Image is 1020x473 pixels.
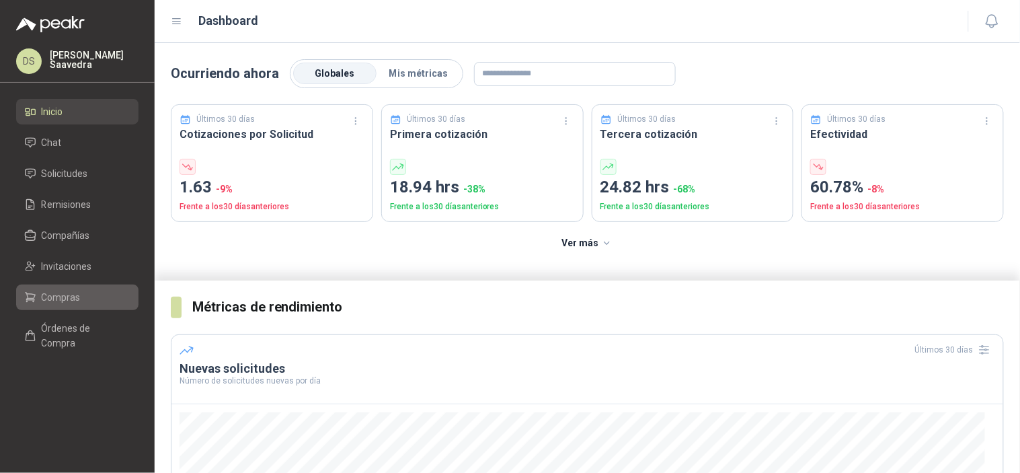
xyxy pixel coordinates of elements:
[810,201,995,213] p: Frente a los 30 días anteriores
[42,135,62,150] span: Chat
[42,259,92,274] span: Invitaciones
[42,228,90,243] span: Compañías
[180,126,364,143] h3: Cotizaciones por Solicitud
[16,48,42,74] div: DS
[199,11,259,30] h1: Dashboard
[42,290,81,305] span: Compras
[180,377,995,385] p: Número de solicitudes nuevas por día
[600,175,785,201] p: 24.82 hrs
[42,197,91,212] span: Remisiones
[180,175,364,201] p: 1.63
[390,175,575,201] p: 18.94 hrs
[390,126,575,143] h3: Primera cotización
[407,113,465,126] p: Últimos 30 días
[180,201,364,213] p: Frente a los 30 días anteriores
[216,184,233,194] span: -9 %
[390,201,575,213] p: Frente a los 30 días anteriores
[180,361,995,377] h3: Nuevas solicitudes
[42,104,63,119] span: Inicio
[42,166,88,181] span: Solicitudes
[554,230,621,257] button: Ver más
[171,63,279,84] p: Ocurriendo ahora
[828,113,886,126] p: Últimos 30 días
[16,16,85,32] img: Logo peakr
[915,339,995,361] div: Últimos 30 días
[600,201,785,213] p: Frente a los 30 días anteriores
[16,285,139,310] a: Compras
[50,50,139,69] p: [PERSON_NAME] Saavedra
[16,192,139,217] a: Remisiones
[463,184,485,194] span: -38 %
[810,175,995,201] p: 60.78%
[674,184,696,194] span: -68 %
[16,254,139,279] a: Invitaciones
[16,316,139,356] a: Órdenes de Compra
[192,297,1004,318] h3: Métricas de rendimiento
[16,161,139,186] a: Solicitudes
[867,184,884,194] span: -8 %
[315,68,355,79] span: Globales
[617,113,676,126] p: Últimos 30 días
[600,126,785,143] h3: Tercera cotización
[810,126,995,143] h3: Efectividad
[42,321,126,351] span: Órdenes de Compra
[16,99,139,124] a: Inicio
[16,130,139,155] a: Chat
[197,113,256,126] p: Últimos 30 días
[16,223,139,248] a: Compañías
[389,68,448,79] span: Mis métricas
